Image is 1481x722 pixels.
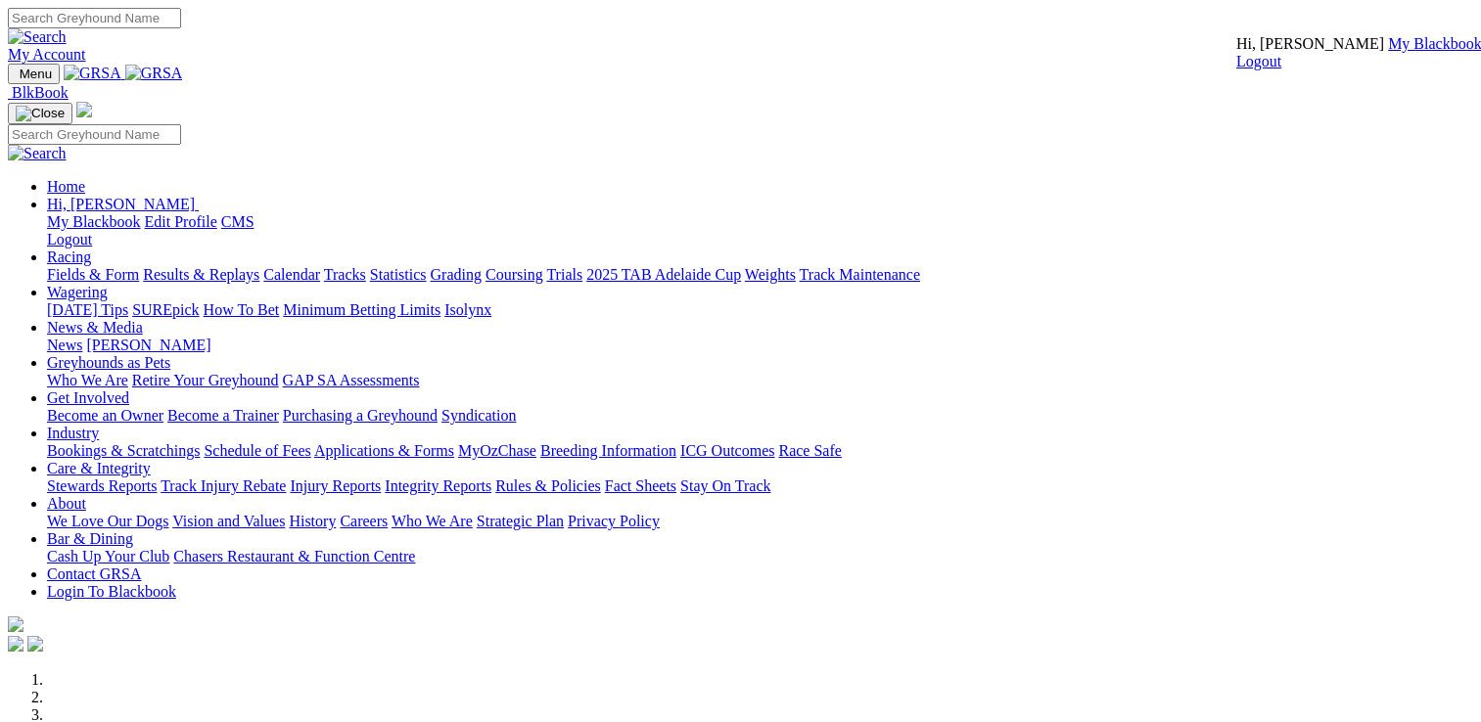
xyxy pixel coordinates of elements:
[47,354,170,371] a: Greyhounds as Pets
[47,407,1473,425] div: Get Involved
[47,319,143,336] a: News & Media
[745,266,796,283] a: Weights
[340,513,388,529] a: Careers
[27,636,43,652] img: twitter.svg
[47,337,1473,354] div: News & Media
[283,301,440,318] a: Minimum Betting Limits
[145,213,217,230] a: Edit Profile
[161,477,286,494] a: Track Injury Rebate
[47,248,91,265] a: Racing
[204,442,310,459] a: Schedule of Fees
[167,407,279,424] a: Become a Trainer
[605,477,676,494] a: Fact Sheets
[47,513,1473,530] div: About
[47,301,128,318] a: [DATE] Tips
[289,513,336,529] a: History
[8,145,67,162] img: Search
[458,442,536,459] a: MyOzChase
[20,67,52,81] span: Menu
[47,477,1473,495] div: Care & Integrity
[47,337,82,353] a: News
[495,477,601,494] a: Rules & Policies
[204,301,280,318] a: How To Bet
[47,460,151,476] a: Care & Integrity
[47,495,86,512] a: About
[86,337,210,353] a: [PERSON_NAME]
[8,124,181,145] input: Search
[1236,53,1281,69] a: Logout
[47,583,176,600] a: Login To Blackbook
[8,64,60,84] button: Toggle navigation
[47,548,1473,565] div: Bar & Dining
[540,442,676,459] a: Breeding Information
[680,477,770,494] a: Stay On Track
[8,46,86,63] a: My Account
[324,266,366,283] a: Tracks
[47,442,200,459] a: Bookings & Scratchings
[283,372,420,388] a: GAP SA Assessments
[290,477,381,494] a: Injury Reports
[132,372,279,388] a: Retire Your Greyhound
[444,301,491,318] a: Isolynx
[47,389,129,406] a: Get Involved
[8,28,67,46] img: Search
[47,284,108,300] a: Wagering
[1236,35,1384,52] span: Hi, [PERSON_NAME]
[441,407,516,424] a: Syndication
[132,301,199,318] a: SUREpick
[8,616,23,632] img: logo-grsa-white.png
[568,513,660,529] a: Privacy Policy
[486,266,543,283] a: Coursing
[8,84,69,101] a: BlkBook
[125,65,183,82] img: GRSA
[47,266,1473,284] div: Racing
[586,266,741,283] a: 2025 TAB Adelaide Cup
[47,266,139,283] a: Fields & Form
[263,266,320,283] a: Calendar
[47,301,1473,319] div: Wagering
[47,513,168,529] a: We Love Our Dogs
[47,372,128,388] a: Who We Are
[221,213,255,230] a: CMS
[385,477,491,494] a: Integrity Reports
[47,477,157,494] a: Stewards Reports
[64,65,121,82] img: GRSA
[800,266,920,283] a: Track Maintenance
[143,266,259,283] a: Results & Replays
[47,196,199,212] a: Hi, [PERSON_NAME]
[370,266,427,283] a: Statistics
[47,530,133,547] a: Bar & Dining
[47,565,141,582] a: Contact GRSA
[47,231,92,248] a: Logout
[47,372,1473,389] div: Greyhounds as Pets
[477,513,564,529] a: Strategic Plan
[392,513,473,529] a: Who We Are
[173,548,415,564] a: Chasers Restaurant & Function Centre
[47,548,169,564] a: Cash Up Your Club
[546,266,582,283] a: Trials
[47,407,163,424] a: Become an Owner
[47,196,195,212] span: Hi, [PERSON_NAME]
[47,213,141,230] a: My Blackbook
[47,178,85,195] a: Home
[8,8,181,28] input: Search
[778,442,841,459] a: Race Safe
[47,213,1473,248] div: Hi, [PERSON_NAME]
[8,103,72,124] button: Toggle navigation
[680,442,774,459] a: ICG Outcomes
[16,106,65,121] img: Close
[47,425,99,441] a: Industry
[12,84,69,101] span: BlkBook
[76,102,92,117] img: logo-grsa-white.png
[283,407,438,424] a: Purchasing a Greyhound
[47,442,1473,460] div: Industry
[314,442,454,459] a: Applications & Forms
[431,266,482,283] a: Grading
[8,636,23,652] img: facebook.svg
[172,513,285,529] a: Vision and Values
